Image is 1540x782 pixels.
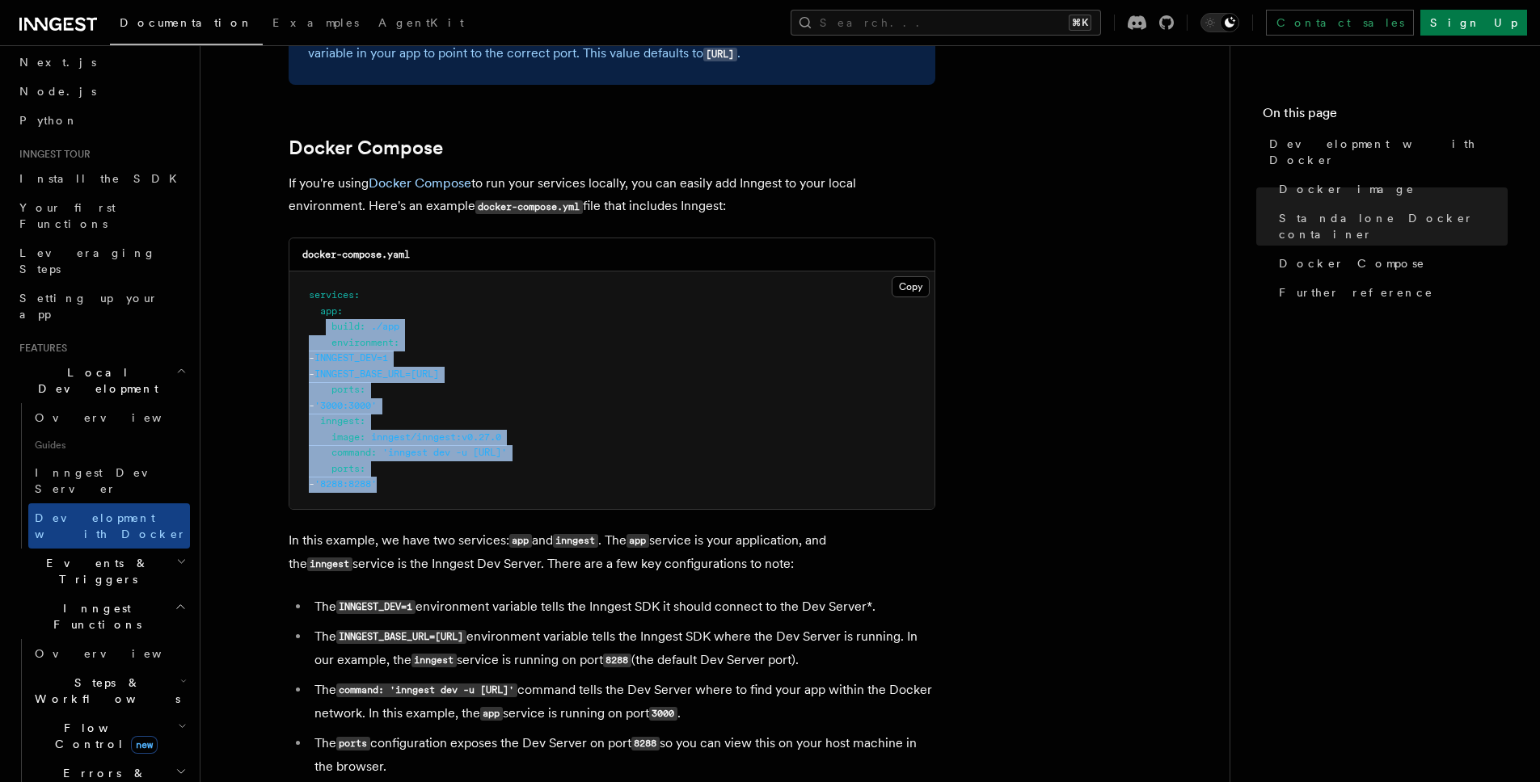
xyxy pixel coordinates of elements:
span: Features [13,342,67,355]
span: Leveraging Steps [19,246,156,275]
span: : [360,321,365,332]
span: - [309,478,314,490]
span: Next.js [19,56,96,69]
code: app [480,707,503,721]
code: 8288 [603,654,631,667]
a: Documentation [110,5,263,45]
span: Examples [272,16,359,29]
span: : [360,431,365,443]
a: Leveraging Steps [13,238,190,284]
span: Development with Docker [1269,136,1508,168]
span: Flow Control [28,720,178,752]
span: : [360,463,365,474]
a: Overview [28,639,190,668]
span: services [309,289,354,301]
span: environment [331,337,394,348]
span: Steps & Workflows [28,675,180,707]
span: : [360,415,365,427]
code: 3000 [649,707,677,721]
a: Inngest Dev Server [28,458,190,503]
button: Events & Triggers [13,549,190,594]
span: : [394,337,399,348]
span: build [331,321,360,332]
span: Install the SDK [19,172,187,185]
code: app [627,534,649,548]
span: Node.js [19,85,96,98]
span: ./app [371,321,399,332]
span: '8288:8288' [314,478,377,490]
a: Development with Docker [1263,129,1508,174]
a: Development with Docker [28,503,190,549]
code: docker-compose.yaml [302,249,410,260]
span: inngest/inngest:v0.27.0 [371,431,501,443]
a: Install the SDK [13,164,190,193]
span: Python [19,114,78,127]
span: ports [331,463,360,474]
button: Toggle dark mode [1200,13,1239,32]
code: docker-compose.yml [475,200,583,214]
span: Docker image [1279,181,1415,197]
a: AgentKit [369,5,474,44]
button: Steps & Workflows [28,668,190,713]
span: inngest [320,415,360,427]
a: Docker image [1272,174,1508,204]
code: inngest [307,557,352,571]
span: INNGEST_BASE_URL=[URL] [314,368,439,380]
button: Search...⌘K [791,10,1101,36]
a: Docker Compose [289,137,443,159]
kbd: ⌘K [1069,15,1091,31]
p: If you're using to run your services locally, you can easily add Inngest to your local environmen... [289,172,935,218]
a: Setting up your app [13,284,190,329]
code: 8288 [631,737,660,750]
h4: On this page [1263,103,1508,129]
span: Further reference [1279,284,1433,301]
code: inngest [411,654,457,667]
a: Standalone Docker container [1272,204,1508,249]
a: Python [13,106,190,135]
span: - [309,352,314,364]
span: 'inngest dev -u [URL]' [382,447,507,458]
button: Inngest Functions [13,594,190,639]
span: Overview [35,411,201,424]
code: ports [336,737,370,750]
span: Inngest tour [13,148,91,161]
span: AgentKit [378,16,464,29]
span: - [309,400,314,411]
a: Next.js [13,48,190,77]
span: Setting up your app [19,292,158,321]
code: command: 'inngest dev -u [URL]' [336,683,517,697]
li: The environment variable tells the Inngest SDK it should connect to the Dev Server*. [310,595,935,619]
code: app [509,534,532,548]
li: The environment variable tells the Inngest SDK where the Dev Server is running. In our example, t... [310,625,935,672]
span: Docker Compose [1279,255,1425,271]
a: Further reference [1272,278,1508,307]
span: Local Development [13,364,176,397]
a: Node.js [13,77,190,106]
div: Local Development [13,403,190,549]
span: : [360,384,365,395]
span: '3000:3000' [314,400,377,411]
a: Contact sales [1266,10,1414,36]
a: Your first Functions [13,193,190,238]
span: Standalone Docker container [1279,210,1508,242]
span: : [371,447,377,458]
span: Inngest Functions [13,600,175,633]
li: The configuration exposes the Dev Server on port so you can view this on your host machine in the... [310,732,935,778]
span: Overview [35,647,201,660]
span: command [331,447,371,458]
span: INNGEST_DEV=1 [314,352,388,364]
span: Guides [28,432,190,458]
a: Docker Compose [369,175,471,191]
a: Sign Up [1420,10,1527,36]
code: [URL] [703,48,737,61]
span: - [309,368,314,380]
button: Copy [892,276,930,297]
span: image [331,431,360,443]
span: app [320,305,337,317]
span: Development with Docker [35,511,187,540]
span: ports [331,384,360,395]
a: Overview [28,403,190,432]
span: new [131,736,158,754]
span: Inngest Dev Server [35,466,173,495]
button: Flow Controlnew [28,713,190,759]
